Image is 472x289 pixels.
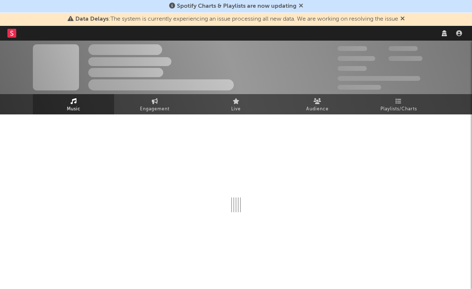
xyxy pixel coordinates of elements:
span: 300,000 [338,46,367,51]
span: 50,000,000 [338,56,375,61]
span: 50,000,000 Monthly Listeners [338,76,420,81]
span: Jump Score: 85.0 [338,85,381,90]
span: Data Delays [75,16,109,22]
span: : The system is currently experiencing an issue processing all new data. We are working on resolv... [75,16,398,22]
span: Engagement [140,105,170,114]
span: 100,000 [389,46,418,51]
span: Live [231,105,241,114]
span: 1,000,000 [389,56,423,61]
span: Music [67,105,81,114]
span: Audience [306,105,329,114]
a: Live [195,94,277,114]
span: Dismiss [299,3,303,9]
a: Audience [277,94,358,114]
span: Dismiss [400,16,405,22]
span: 100,000 [338,66,367,71]
a: Music [33,94,114,114]
span: Spotify Charts & Playlists are now updating [177,3,297,9]
a: Playlists/Charts [358,94,439,114]
span: Playlists/Charts [380,105,417,114]
a: Engagement [114,94,195,114]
